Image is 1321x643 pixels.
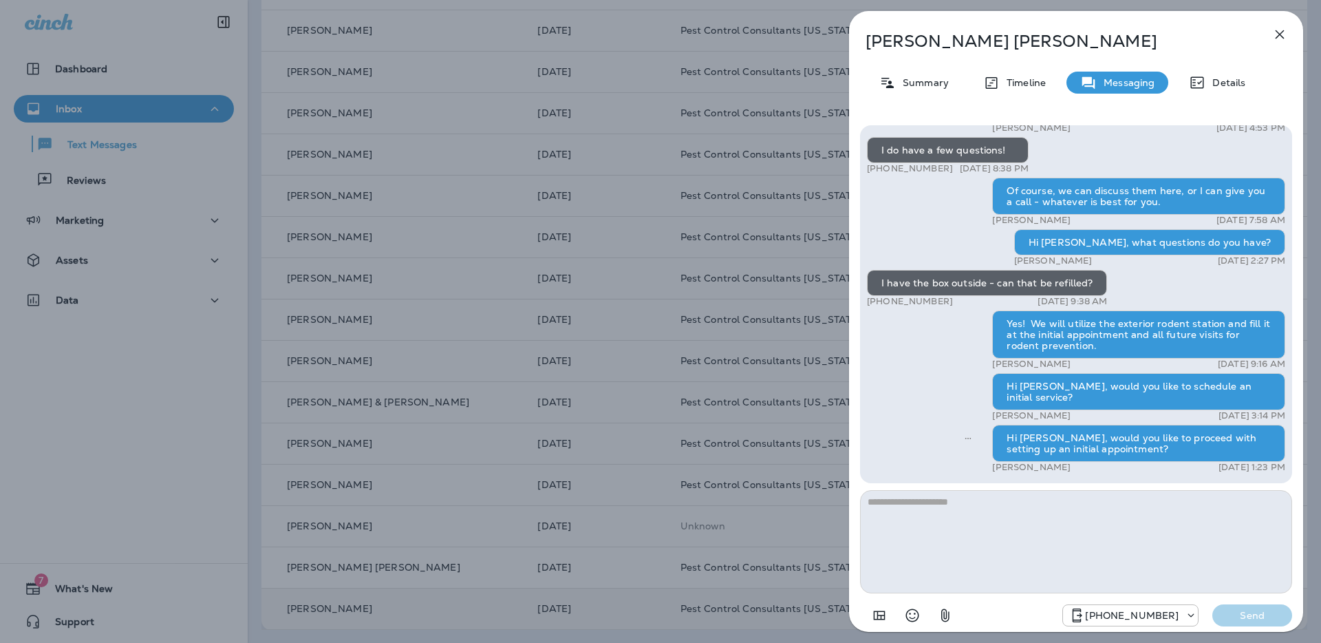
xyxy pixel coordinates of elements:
div: Of course, we can discuss them here, or I can give you a call - whatever is best for you. [992,178,1285,215]
p: Timeline [1000,77,1046,88]
div: I have the box outside - can that be refilled? [867,270,1107,296]
p: [PERSON_NAME] [992,462,1071,473]
p: [DATE] 9:38 AM [1038,296,1107,307]
p: [DATE] 3:14 PM [1218,410,1285,421]
div: Hi [PERSON_NAME], would you like to proceed with setting up an initial appointment? [992,425,1285,462]
p: [PERSON_NAME] [992,215,1071,226]
p: [PERSON_NAME] [PERSON_NAME] [866,32,1241,51]
p: [DATE] 2:27 PM [1218,255,1285,266]
p: [DATE] 1:23 PM [1218,462,1285,473]
p: [PHONE_NUMBER] [1085,610,1179,621]
p: [PERSON_NAME] [1014,255,1093,266]
div: Hi [PERSON_NAME], what questions do you have? [1014,229,1285,255]
button: Select an emoji [899,602,926,629]
div: I do have a few questions! [867,137,1029,163]
button: Add in a premade template [866,602,893,629]
p: [PERSON_NAME] [992,410,1071,421]
p: [PERSON_NAME] [992,359,1071,370]
p: [PERSON_NAME] [992,123,1071,134]
p: [DATE] 4:53 PM [1216,123,1285,134]
p: [DATE] 7:58 AM [1216,215,1285,226]
p: Summary [896,77,949,88]
p: Messaging [1097,77,1154,88]
span: Sent [965,431,971,443]
div: +1 (815) 998-9676 [1063,607,1198,624]
p: [PHONE_NUMBER] [867,296,953,307]
p: [DATE] 8:38 PM [960,163,1029,174]
div: Yes! We will utilize the exterior rodent station and fill it at the initial appointment and all f... [992,310,1285,359]
p: Details [1205,77,1245,88]
p: [PHONE_NUMBER] [867,163,953,174]
div: Hi [PERSON_NAME], would you like to schedule an initial service? [992,373,1285,410]
p: [DATE] 9:16 AM [1218,359,1285,370]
